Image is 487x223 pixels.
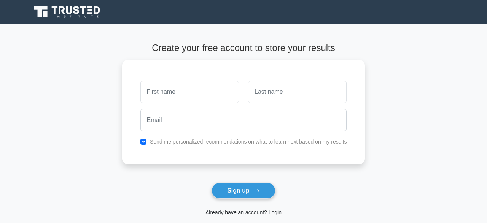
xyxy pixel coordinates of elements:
[140,81,239,103] input: First name
[150,139,347,145] label: Send me personalized recommendations on what to learn next based on my results
[248,81,347,103] input: Last name
[205,209,282,215] a: Already have an account? Login
[212,183,275,199] button: Sign up
[140,109,347,131] input: Email
[122,43,365,54] h4: Create your free account to store your results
